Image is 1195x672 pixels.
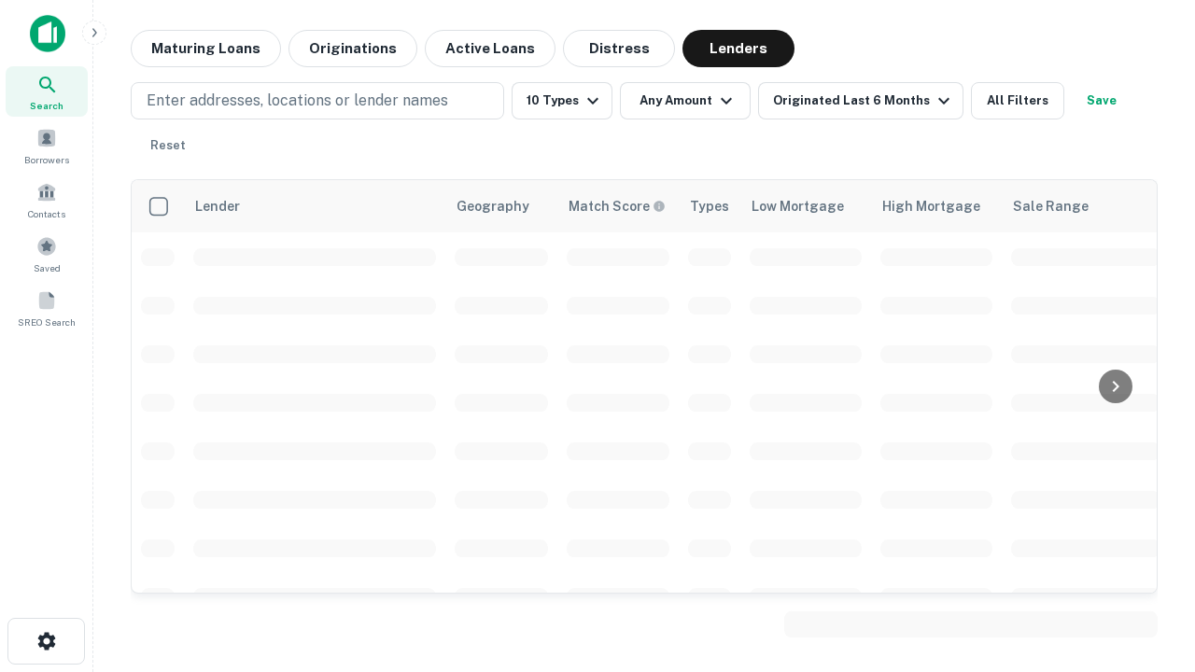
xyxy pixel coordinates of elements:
button: 10 Types [512,82,612,119]
button: Enter addresses, locations or lender names [131,82,504,119]
div: Types [690,195,729,217]
th: High Mortgage [871,180,1002,232]
span: Saved [34,260,61,275]
span: Contacts [28,206,65,221]
button: Originations [288,30,417,67]
button: Distress [563,30,675,67]
span: SREO Search [18,315,76,329]
h6: Match Score [569,196,662,217]
p: Enter addresses, locations or lender names [147,90,448,112]
button: Reset [138,127,198,164]
button: Active Loans [425,30,555,67]
th: Types [679,180,740,232]
div: High Mortgage [882,195,980,217]
th: Lender [184,180,445,232]
button: Save your search to get updates of matches that match your search criteria. [1072,82,1132,119]
div: Originated Last 6 Months [773,90,955,112]
iframe: Chat Widget [1102,463,1195,553]
span: Borrowers [24,152,69,167]
a: Saved [6,229,88,279]
div: Low Mortgage [752,195,844,217]
a: Contacts [6,175,88,225]
button: All Filters [971,82,1064,119]
button: Maturing Loans [131,30,281,67]
th: Geography [445,180,557,232]
div: Geography [457,195,529,217]
a: Borrowers [6,120,88,171]
th: Sale Range [1002,180,1170,232]
div: Lender [195,195,240,217]
button: Lenders [682,30,794,67]
th: Capitalize uses an advanced AI algorithm to match your search with the best lender. The match sco... [557,180,679,232]
div: Sale Range [1013,195,1089,217]
button: Any Amount [620,82,751,119]
th: Low Mortgage [740,180,871,232]
a: SREO Search [6,283,88,333]
div: Capitalize uses an advanced AI algorithm to match your search with the best lender. The match sco... [569,196,666,217]
button: Originated Last 6 Months [758,82,963,119]
span: Search [30,98,63,113]
a: Search [6,66,88,117]
img: capitalize-icon.png [30,15,65,52]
